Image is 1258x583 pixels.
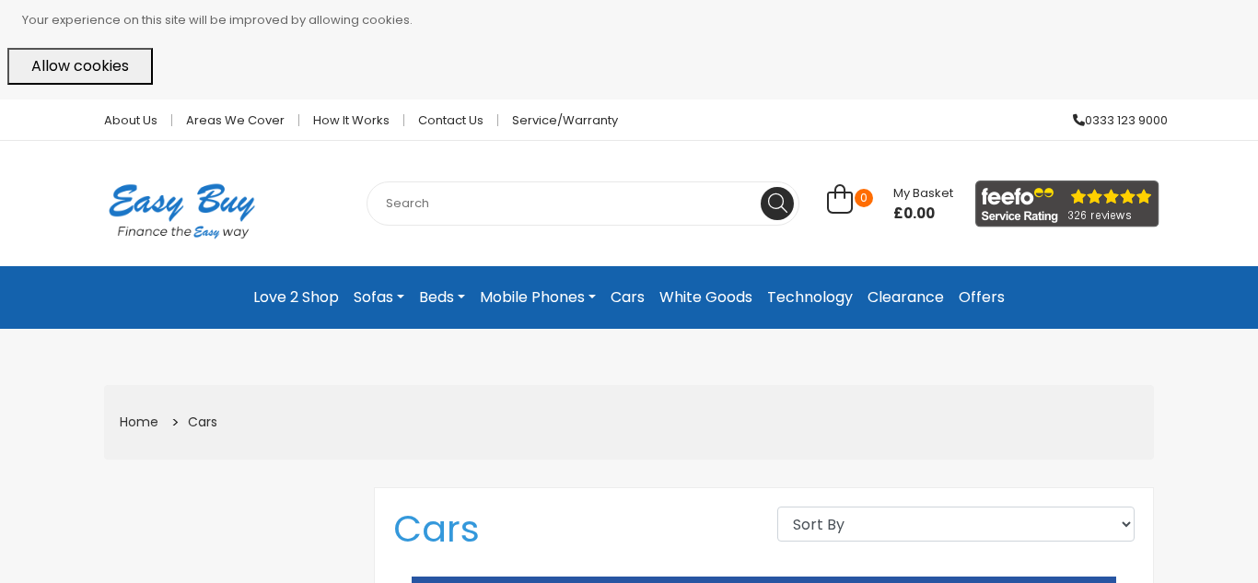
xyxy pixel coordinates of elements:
span: £0.00 [893,204,953,223]
a: Technology [760,281,860,314]
a: Home [120,413,158,431]
a: Sofas [346,281,412,314]
a: White Goods [652,281,760,314]
a: Contact Us [404,114,498,126]
a: Love 2 Shop [246,281,346,314]
p: Your experience on this site will be improved by allowing cookies. [22,7,1251,33]
h1: Cars [393,507,751,551]
input: Search [367,181,799,226]
a: 0 My Basket £0.00 [827,194,953,216]
span: 0 [855,189,873,207]
a: Clearance [860,281,951,314]
a: 0333 123 9000 [1059,114,1168,126]
a: Cars [603,281,652,314]
a: Cars [188,413,217,431]
span: My Basket [893,184,953,202]
img: Easy Buy [90,159,274,262]
a: Beds [412,281,472,314]
img: feefo_logo [975,181,1159,227]
a: Offers [951,281,1012,314]
a: Mobile Phones [472,281,603,314]
a: How it works [299,114,404,126]
a: About Us [90,114,172,126]
a: Service/Warranty [498,114,618,126]
a: Areas we cover [172,114,299,126]
button: Allow cookies [7,48,153,85]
